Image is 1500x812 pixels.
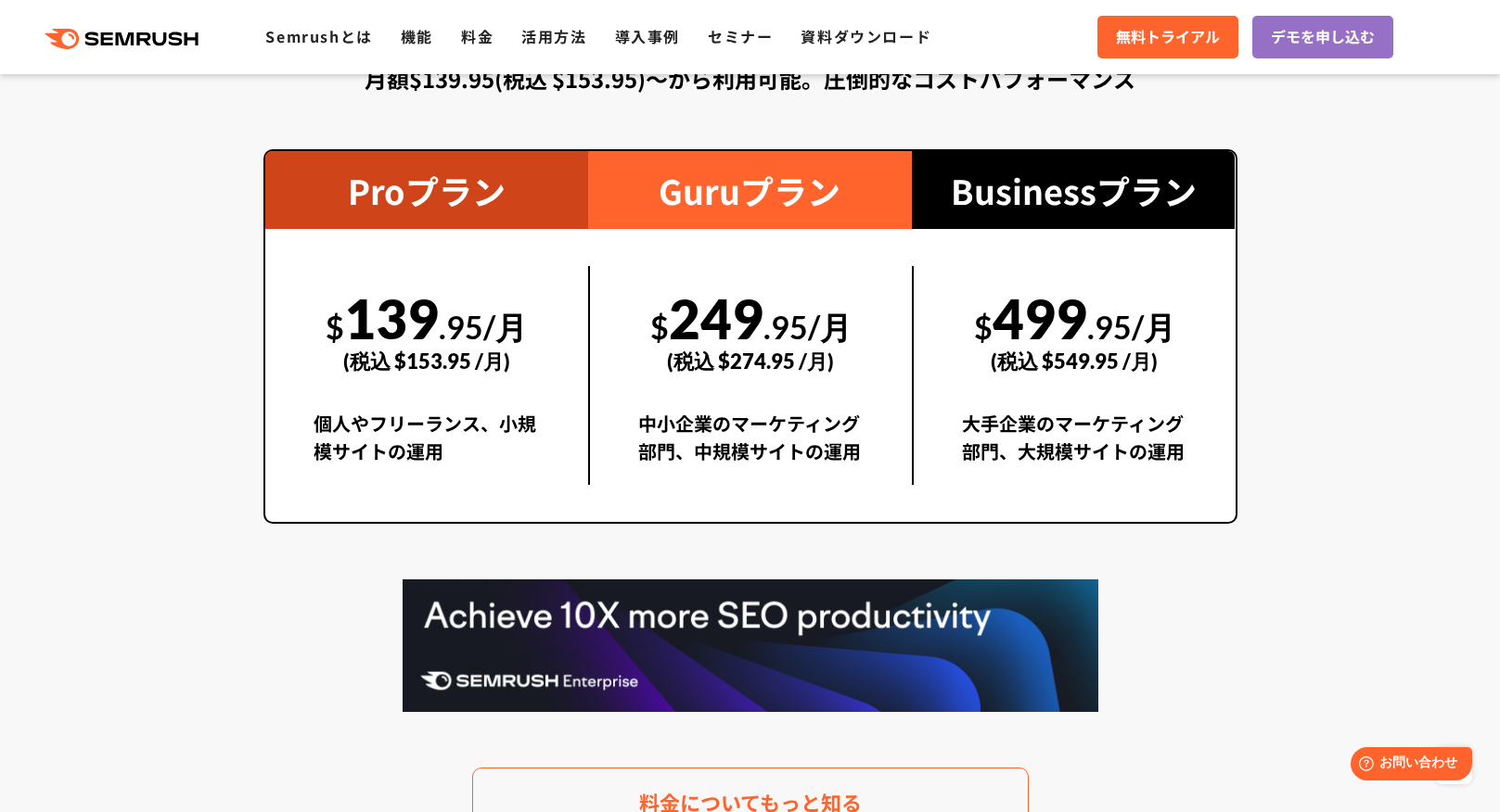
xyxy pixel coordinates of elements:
[265,25,372,47] a: Semrushとは
[801,25,931,47] a: 資料ダウンロード
[962,266,1187,394] div: 499
[763,308,852,346] span: .95/月
[1097,16,1238,58] a: 無料トライアル
[30,48,45,65] img: website_grey.svg
[962,328,1187,394] div: (税込 $549.95 /月)
[638,410,864,485] div: 中小企業のマーケティング部門、中規模サイトの運用
[48,48,214,65] div: ドメイン: [DOMAIN_NAME]
[439,308,527,346] span: .95/月
[314,266,541,394] div: 139
[195,109,210,124] img: tab_keywords_by_traffic_grey.svg
[401,25,433,47] a: 機能
[974,308,993,346] span: $
[1252,16,1393,58] a: デモを申し込む
[1087,308,1175,346] span: .95/月
[588,151,912,229] div: Guruプラン
[1116,25,1220,49] span: 無料トライアル
[708,25,773,47] a: セミナー
[638,328,864,394] div: (税込 $274.95 /月)
[30,30,45,44] img: logo_orange.svg
[314,328,541,394] div: (税込 $153.95 /月)
[265,151,589,229] div: Proプラン
[461,25,494,47] a: 料金
[314,410,541,485] div: 個人やフリーランス、小規模サイトの運用
[263,62,1237,95] div: 月額$139.95(税込 $153.95)〜から利用可能。圧倒的なコストパフォーマンス
[63,109,78,124] img: tab_domain_overview_orange.svg
[615,25,680,47] a: 導入事例
[1335,740,1480,792] iframe: Help widget launcher
[1271,25,1375,49] span: デモを申し込む
[650,308,669,346] span: $
[962,410,1187,485] div: 大手企業のマーケティング部門、大規模サイトの運用
[83,111,155,123] div: ドメイン概要
[638,266,864,394] div: 249
[326,308,344,346] span: $
[912,151,1236,229] div: Businessプラン
[215,111,299,123] div: キーワード流入
[52,30,91,44] div: v 4.0.25
[521,25,586,47] a: 活用方法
